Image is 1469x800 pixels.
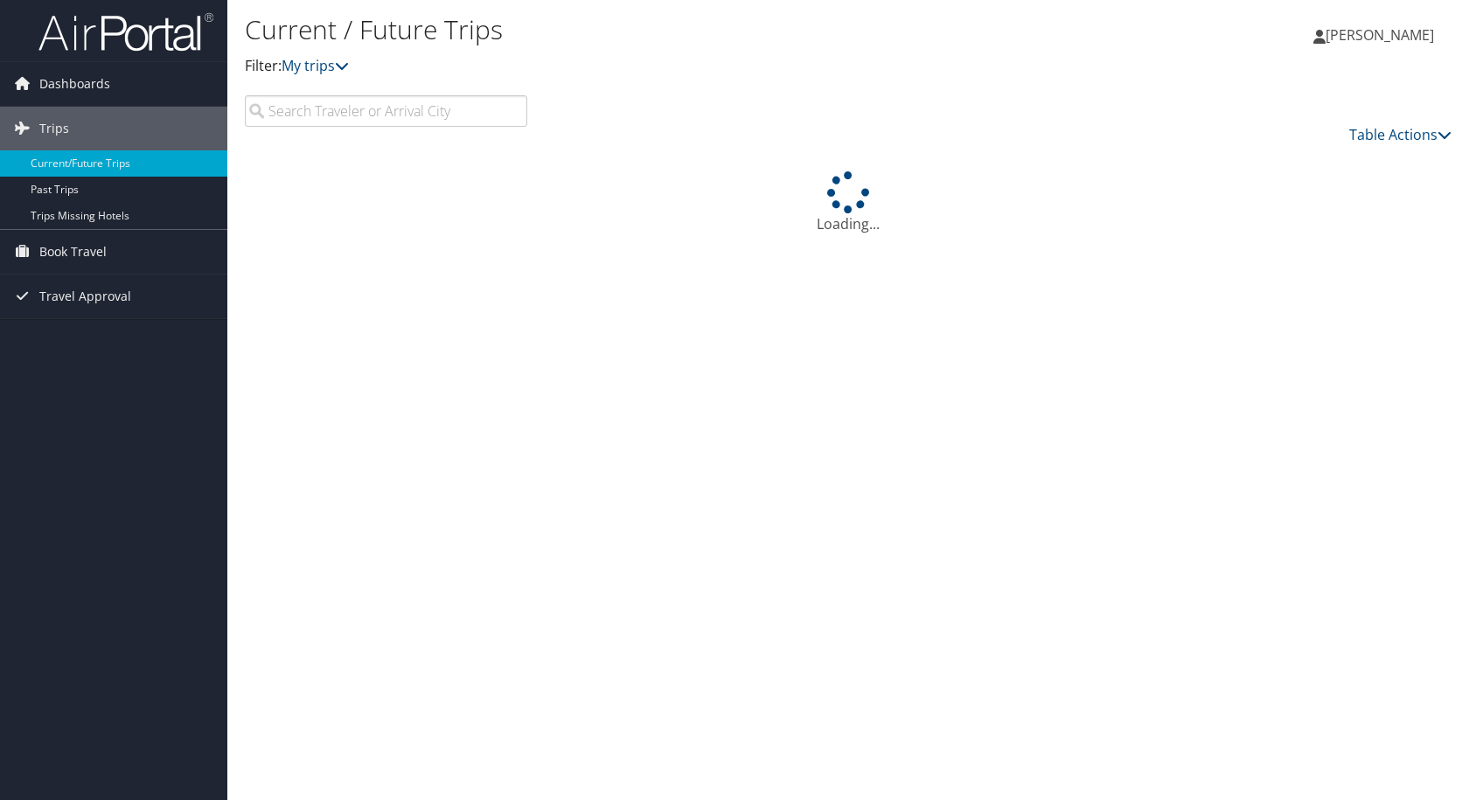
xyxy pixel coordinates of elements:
[1349,125,1452,144] a: Table Actions
[39,230,107,274] span: Book Travel
[1313,9,1452,61] a: [PERSON_NAME]
[38,11,213,52] img: airportal-logo.png
[282,56,349,75] a: My trips
[245,171,1452,234] div: Loading...
[1326,25,1434,45] span: [PERSON_NAME]
[245,11,1049,48] h1: Current / Future Trips
[245,55,1049,78] p: Filter:
[39,62,110,106] span: Dashboards
[39,275,131,318] span: Travel Approval
[39,107,69,150] span: Trips
[245,95,527,127] input: Search Traveler or Arrival City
